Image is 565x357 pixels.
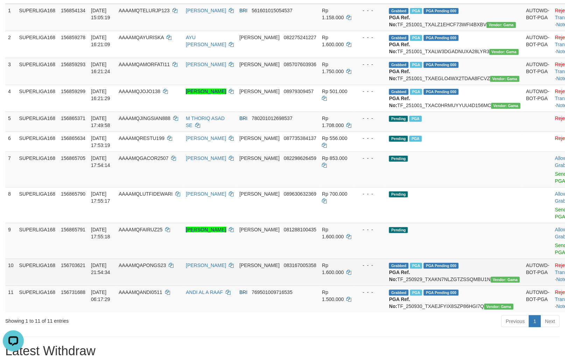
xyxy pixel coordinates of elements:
td: 5 [5,112,16,132]
span: PGA Pending [424,35,459,41]
span: [DATE] 17:54:14 [91,155,110,168]
span: 156859299 [61,89,85,94]
b: PGA Ref. No: [389,42,410,54]
td: 2 [5,31,16,58]
span: Copy 087735384137 to clipboard [284,135,316,141]
span: Marked by aafheankoy [410,35,422,41]
span: Pending [389,116,408,122]
span: BRI [239,115,247,121]
td: SUPERLIGA168 [16,4,58,31]
div: - - - [357,190,384,197]
td: TF_251001_TXAC0HRMUYYUU4D156MC [386,85,523,112]
td: 9 [5,223,16,259]
span: AAAAMQANDI0511 [119,289,162,295]
span: BRI [239,8,247,13]
span: AAAAMQRESTU199 [119,135,164,141]
span: Rp 1.708.000 [322,115,344,128]
span: Grabbed [389,62,409,68]
span: Marked by aafheankoy [410,89,422,95]
span: Marked by aafheankoy [409,116,422,122]
span: Copy 780201012698537 to clipboard [252,115,292,121]
td: AUTOWD-BOT-PGA [523,58,552,85]
td: TF_250929_TXAKN7NLZGTZSSQMBU1N [386,259,523,286]
div: - - - [357,155,384,162]
span: [DATE] 16:21:24 [91,62,110,74]
span: Rp 853.000 [322,155,347,161]
span: [PERSON_NAME] [239,89,280,94]
a: M THORIQ ASAD SE [186,115,225,128]
span: [DATE] 17:53:19 [91,135,110,148]
span: 156865705 [61,155,85,161]
a: [PERSON_NAME] [186,262,226,268]
td: SUPERLIGA168 [16,132,58,152]
span: [PERSON_NAME] [239,35,280,40]
a: ANDI AL A RAAF [186,289,223,295]
span: Grabbed [389,263,409,269]
a: [PERSON_NAME] [186,227,226,232]
td: SUPERLIGA168 [16,259,58,286]
span: Vendor URL: https://trx31.1velocity.biz [489,49,519,55]
span: 156703621 [61,262,85,268]
span: [DATE] 16:21:09 [91,35,110,47]
div: - - - [357,88,384,95]
span: [PERSON_NAME] [239,191,280,197]
span: Rp 1.600.000 [322,262,344,275]
span: PGA Pending [424,62,459,68]
td: SUPERLIGA168 [16,31,58,58]
b: PGA Ref. No: [389,96,410,108]
td: 7 [5,152,16,187]
td: 10 [5,259,16,286]
span: BRI [239,289,247,295]
span: Copy 082275241227 to clipboard [284,35,316,40]
td: 4 [5,85,16,112]
span: [PERSON_NAME] [239,262,280,268]
a: [PERSON_NAME] [186,155,226,161]
td: AUTOWD-BOT-PGA [523,85,552,112]
span: [PERSON_NAME] [239,155,280,161]
span: Rp 1.750.000 [322,62,344,74]
td: AUTOWD-BOT-PGA [523,286,552,313]
span: [PERSON_NAME] [239,62,280,67]
td: AUTOWD-BOT-PGA [523,4,552,31]
td: SUPERLIGA168 [16,223,58,259]
span: PGA Pending [424,263,459,269]
span: Copy 082298626459 to clipboard [284,155,316,161]
a: [PERSON_NAME] [186,135,226,141]
a: Next [541,315,560,327]
b: PGA Ref. No: [389,15,410,27]
div: - - - [357,289,384,296]
span: Rp 1.600.000 [322,35,344,47]
td: SUPERLIGA168 [16,85,58,112]
div: - - - [357,135,384,142]
span: Marked by aafromsomean [410,290,422,296]
span: Pending [389,136,408,142]
td: SUPERLIGA168 [16,112,58,132]
td: TF_250930_TXAEJFYIX8SZP86HGI7Q [386,286,523,313]
span: Pending [389,227,408,233]
td: 11 [5,286,16,313]
span: Grabbed [389,8,409,14]
td: TF_251001_TXALW3DGADNUXA28LYR3 [386,31,523,58]
span: AAAAMQFAIRUZ25 [119,227,162,232]
span: AAAAMQLUTFIDEWARI [119,191,172,197]
span: Grabbed [389,35,409,41]
a: Previous [501,315,529,327]
div: - - - [357,7,384,14]
span: [PERSON_NAME] [239,227,280,232]
span: [DATE] 06:17:29 [91,289,110,302]
span: PGA Pending [424,290,459,296]
button: Open LiveChat chat widget [3,3,24,24]
span: [DATE] 21:54:34 [91,262,110,275]
span: Pending [389,191,408,197]
div: - - - [357,34,384,41]
td: SUPERLIGA168 [16,286,58,313]
span: Marked by aafchhiseyha [410,263,422,269]
span: [DATE] 16:21:29 [91,89,110,101]
span: Grabbed [389,89,409,95]
span: AAAAMQJOJO138 [119,89,160,94]
span: 156859293 [61,62,85,67]
a: [PERSON_NAME] [186,8,226,13]
span: Rp 1.158.000 [322,8,344,20]
td: 6 [5,132,16,152]
span: 156859278 [61,35,85,40]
